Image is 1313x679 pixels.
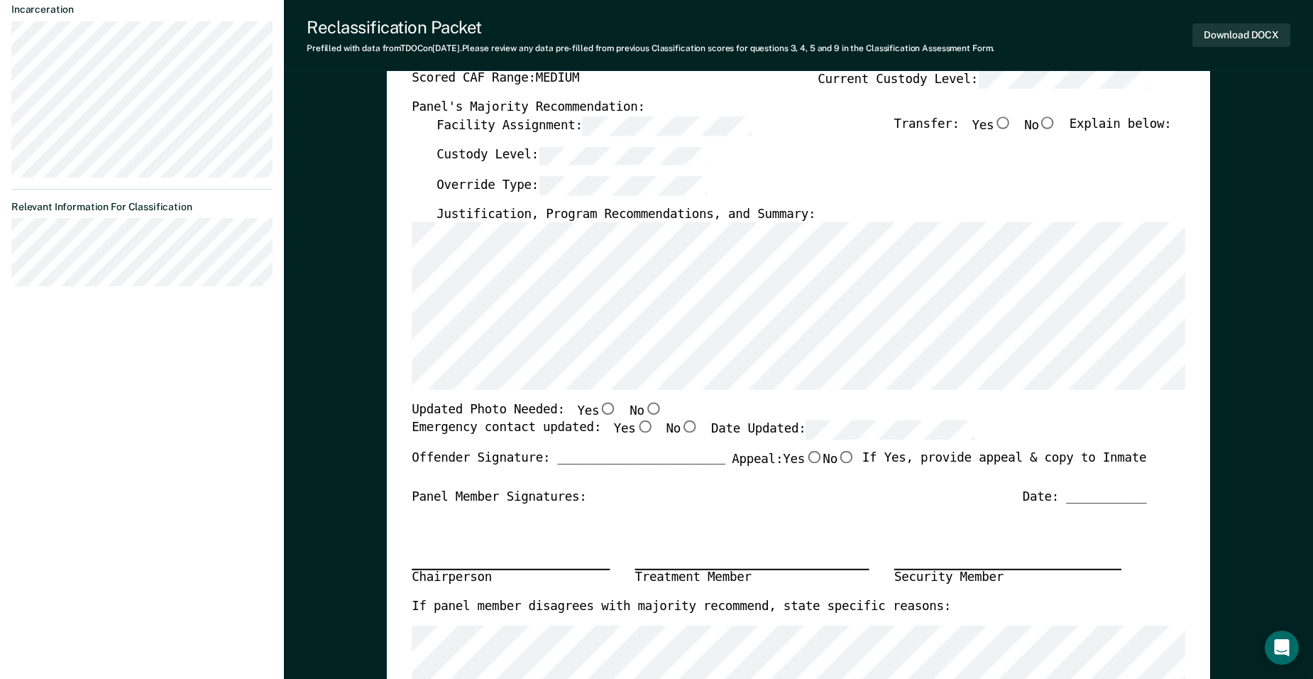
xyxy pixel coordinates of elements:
label: Scored CAF Range: MEDIUM [412,70,579,89]
input: No [1039,116,1057,129]
label: Yes [614,420,654,440]
input: Yes [636,420,654,433]
label: Yes [783,450,823,468]
input: Override Type: [539,176,707,195]
label: If panel member disagrees with majority recommend, state specific reasons: [412,599,951,615]
div: Date: ___________ [1023,490,1147,506]
label: Date Updated: [711,420,974,440]
label: No [666,420,699,440]
label: Facility Assignment: [436,116,751,136]
div: Emergency contact updated: [412,420,974,450]
div: Treatment Member [634,569,869,587]
dt: Incarceration [11,4,273,16]
label: No [630,403,662,420]
input: Current Custody Level: [978,70,1146,89]
div: Open Intercom Messenger [1265,631,1299,665]
div: Chairperson [412,569,610,587]
label: Justification, Program Recommendations, and Summary: [436,207,815,223]
input: Date Updated: [806,420,974,440]
input: Facility Assignment: [583,116,751,136]
input: Yes [994,116,1011,129]
label: Override Type: [436,176,707,195]
div: Reclassification Packet [307,17,994,38]
label: Yes [972,116,1011,136]
div: Panel Member Signatures: [412,490,586,506]
div: Prefilled with data from TDOC on [DATE] . Please review any data pre-filled from previous Classif... [307,43,994,53]
label: No [823,450,855,468]
div: Panel's Majority Recommendation: [412,100,1146,116]
input: Yes [805,450,823,463]
input: No [644,403,662,415]
button: Download DOCX [1192,23,1290,47]
div: Security Member [894,569,1121,587]
div: Updated Photo Needed: [412,403,662,420]
label: No [1024,116,1057,136]
div: Transfer: Explain below: [894,116,1171,146]
label: Current Custody Level: [818,70,1146,89]
input: No [681,420,698,433]
dt: Relevant Information For Classification [11,201,273,213]
div: Offender Signature: _______________________ If Yes, provide appeal & copy to Inmate [412,450,1146,490]
input: No [837,450,855,463]
input: Custody Level: [539,146,707,165]
label: Appeal: [732,450,855,479]
label: Custody Level: [436,146,707,165]
label: Yes [577,403,617,420]
input: Yes [599,403,617,415]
